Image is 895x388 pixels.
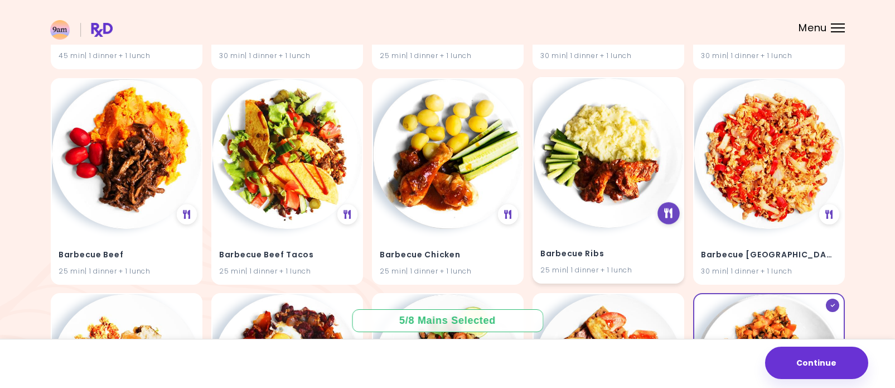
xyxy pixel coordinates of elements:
h4: Barbecue Ribs [540,245,676,262]
div: 25 min | 1 dinner + 1 lunch [380,266,516,276]
div: 25 min | 1 dinner + 1 lunch [540,265,676,275]
div: See Meal Plan [337,204,357,224]
div: 25 min | 1 dinner + 1 lunch [219,266,355,276]
div: 30 min | 1 dinner + 1 lunch [701,51,837,61]
h4: Barbecue Turkey Stir Fry [701,246,837,264]
div: 30 min | 1 dinner + 1 lunch [219,51,355,61]
div: See Meal Plan [657,202,680,224]
div: 5 / 8 Mains Selected [391,314,504,328]
div: See Meal Plan [177,204,197,224]
div: See Meal Plan [819,204,839,224]
img: RxDiet [50,20,113,40]
span: Menu [799,23,827,33]
h4: Barbecue Chicken [380,246,516,264]
button: Continue [765,347,868,379]
h4: Barbecue Beef [59,246,195,264]
h4: Barbecue Beef Tacos [219,246,355,264]
div: 30 min | 1 dinner + 1 lunch [540,51,676,61]
div: 30 min | 1 dinner + 1 lunch [701,266,837,276]
div: 45 min | 1 dinner + 1 lunch [59,51,195,61]
div: See Meal Plan [498,204,518,224]
div: 25 min | 1 dinner + 1 lunch [380,51,516,61]
div: 25 min | 1 dinner + 1 lunch [59,266,195,276]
